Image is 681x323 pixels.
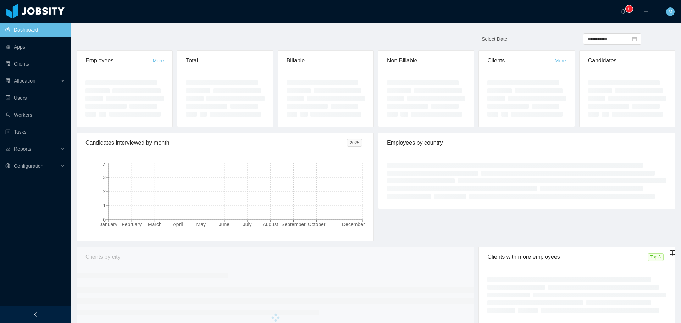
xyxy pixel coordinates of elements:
i: icon: bell [621,9,626,14]
span: 2025 [347,139,362,147]
a: icon: profileTasks [5,125,65,139]
a: icon: auditClients [5,57,65,71]
div: Candidates interviewed by month [85,133,347,153]
div: Non Billable [387,51,465,71]
sup: 0 [626,5,633,12]
tspan: June [219,222,230,227]
a: More [153,58,164,63]
div: Candidates [588,51,666,71]
i: icon: plus [643,9,648,14]
div: Clients [487,51,554,71]
tspan: 1 [103,203,106,208]
span: Top 3 [648,253,664,261]
span: Configuration [14,163,43,169]
div: Total [186,51,264,71]
div: Clients with more employees [487,247,647,267]
i: icon: setting [5,163,10,168]
a: icon: appstoreApps [5,40,65,54]
tspan: January [100,222,117,227]
div: Employees by country [387,133,666,153]
tspan: 0 [103,217,106,223]
span: M [668,7,672,16]
a: icon: userWorkers [5,108,65,122]
tspan: February [122,222,142,227]
span: Allocation [14,78,35,84]
tspan: 2 [103,189,106,194]
span: Reports [14,146,31,152]
tspan: May [196,222,206,227]
tspan: 4 [103,162,106,168]
tspan: December [342,222,365,227]
a: icon: pie-chartDashboard [5,23,65,37]
a: More [555,58,566,63]
tspan: October [308,222,326,227]
i: icon: calendar [632,37,637,41]
i: icon: line-chart [5,146,10,151]
i: icon: solution [5,78,10,83]
span: Select Date [482,36,507,42]
tspan: 3 [103,174,106,180]
tspan: September [281,222,306,227]
tspan: August [262,222,278,227]
a: icon: robotUsers [5,91,65,105]
tspan: July [243,222,252,227]
tspan: April [173,222,183,227]
div: Billable [287,51,365,71]
tspan: March [148,222,162,227]
div: Employees [85,51,153,71]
